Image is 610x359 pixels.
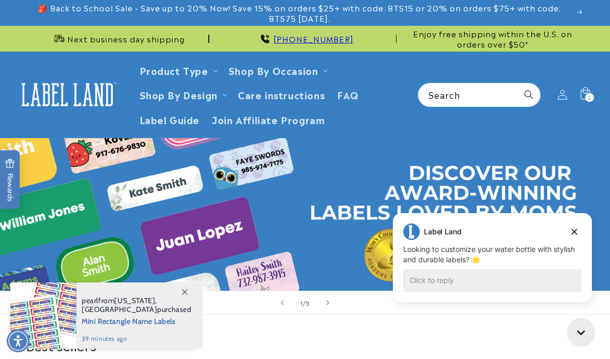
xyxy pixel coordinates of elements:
[222,58,332,82] summary: Shop By Occasion
[212,113,325,125] span: Join Affiliate Program
[82,296,192,314] span: from , purchased
[82,334,192,343] span: 39 minutes ago
[401,28,584,49] span: Enjoy free shipping within the U.S. on orders over $50*
[5,159,15,202] span: Rewards
[133,82,232,107] summary: Shop By Design
[140,113,200,125] span: Label Guide
[588,93,591,102] span: 2
[133,58,222,82] summary: Product Type
[82,314,192,327] span: Mini Rectangle Name Labels
[303,297,306,308] span: /
[8,276,131,307] iframe: Sign Up via Text for Offers
[26,337,584,353] h2: Best sellers
[316,291,339,314] button: Next slide
[140,87,218,101] a: Shop By Design
[401,26,584,51] div: Announcement
[82,305,157,314] span: [GEOGRAPHIC_DATA]
[232,82,331,107] a: Care instructions
[517,83,540,106] button: Search
[133,107,206,131] a: Label Guide
[206,107,331,131] a: Join Affiliate Program
[300,297,303,308] span: 1
[271,291,294,314] button: Previous slide
[385,212,600,318] iframe: Gorgias live chat campaigns
[140,63,208,77] a: Product Type
[331,82,365,107] a: FAQ
[7,330,29,352] div: Accessibility Menu
[26,26,209,51] div: Announcement
[67,34,185,44] span: Next business day shipping
[562,315,600,349] iframe: Gorgias live chat messenger
[26,3,573,23] span: 🎒 Back to School Sale - Save up to 20% Now! Save 15% on orders $25+ with code: BTS15 or 20% on or...
[238,88,325,100] span: Care instructions
[273,33,354,44] a: call 732-987-3915
[228,64,318,76] span: Shop By Occasion
[337,88,359,100] span: FAQ
[114,296,155,305] span: [US_STATE]
[306,297,310,308] span: 5
[12,74,123,114] a: Label Land
[213,26,397,51] div: Announcement
[16,79,119,111] img: Label Land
